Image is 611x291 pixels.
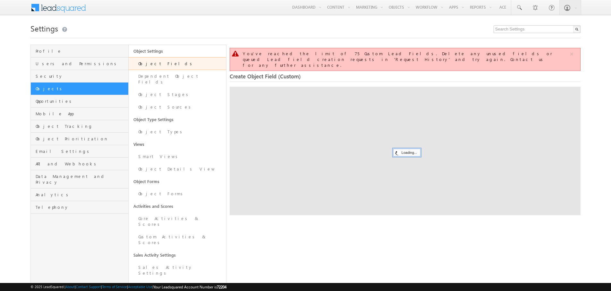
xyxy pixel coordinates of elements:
a: Analytics [31,189,128,201]
a: Object Types [129,126,226,138]
span: Security [36,73,126,79]
a: Opportunities [31,95,128,108]
a: Mobile App [31,108,128,120]
span: Profile [36,48,126,54]
span: Analytics [36,192,126,198]
a: Object Sources [129,101,226,113]
a: Object Tracking [31,120,128,133]
span: Your Leadsquared Account Number is [153,285,226,289]
a: Object Fields [129,57,226,70]
a: Object Settings [129,45,226,57]
a: Core Activities & Scores [129,212,226,231]
span: Mobile App [36,111,126,117]
span: Objects [36,86,126,92]
a: Smart Views [129,150,226,163]
span: Opportunities [36,98,126,104]
a: Object Details View [129,163,226,175]
a: Activities and Scores [129,200,226,212]
a: Data Management and Privacy [31,170,128,189]
a: API and Webhooks [31,158,128,170]
span: © 2025 LeadSquared | | | | | [30,284,226,290]
a: Users and Permissions [31,57,128,70]
a: Object Prioritization [31,133,128,145]
a: Object Stages [129,88,226,101]
a: About [65,285,75,289]
a: Sales Activity Settings [129,249,226,261]
span: Create Object Field (Custom) [230,73,301,80]
span: 72204 [217,285,226,289]
span: Telephony [36,204,126,210]
span: Email Settings [36,148,126,154]
a: Object Type Settings [129,113,226,126]
span: Data Management and Privacy [36,173,126,185]
span: Object Prioritization [36,136,126,142]
a: Telephony [31,201,128,214]
a: Custom Activities & Scores [129,231,226,249]
span: API and Webhooks [36,161,126,167]
a: Security [31,70,128,83]
a: Dependent Object Fields [129,70,226,88]
span: Object Tracking [36,123,126,129]
a: Object Forms [129,175,226,188]
a: Sales Activity Settings [129,261,226,279]
a: Terms of Service [102,285,127,289]
div: Loading... [393,149,420,156]
a: Objects [31,83,128,95]
a: Acceptable Use [128,285,152,289]
span: Settings [30,23,58,33]
a: Object Forms [129,188,226,200]
input: Search Settings [494,25,581,33]
a: Contact Support [76,285,101,289]
a: Views [129,138,226,150]
a: Email Settings [31,145,128,158]
div: You’ve reached the limit of 75 Custom Lead Fields. Delete any unused fields or queued Lead field ... [243,51,569,68]
span: Users and Permissions [36,61,126,66]
a: Profile [31,45,128,57]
